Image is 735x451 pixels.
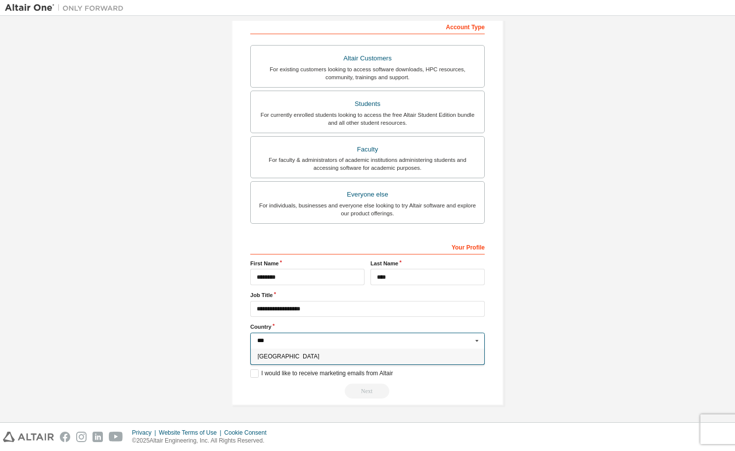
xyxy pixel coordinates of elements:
[370,259,485,267] label: Last Name
[257,51,478,65] div: Altair Customers
[3,432,54,442] img: altair_logo.svg
[132,437,273,445] p: © 2025 Altair Engineering, Inc. All Rights Reserved.
[5,3,129,13] img: Altair One
[257,111,478,127] div: For currently enrolled students looking to access the free Altair Student Edition bundle and all ...
[109,432,123,442] img: youtube.svg
[92,432,103,442] img: linkedin.svg
[258,353,478,359] span: [GEOGRAPHIC_DATA]
[250,239,485,254] div: Your Profile
[257,65,478,81] div: For existing customers looking to access software downloads, HPC resources, community, trainings ...
[159,429,224,437] div: Website Terms of Use
[257,201,478,217] div: For individuals, businesses and everyone else looking to try Altair software and explore our prod...
[250,369,393,378] label: I would like to receive marketing emails from Altair
[60,432,70,442] img: facebook.svg
[257,97,478,111] div: Students
[250,18,485,34] div: Account Type
[250,259,365,267] label: First Name
[250,384,485,399] div: Read and acccept EULA to continue
[76,432,87,442] img: instagram.svg
[250,291,485,299] label: Job Title
[257,188,478,201] div: Everyone else
[132,429,159,437] div: Privacy
[250,323,485,331] label: Country
[224,429,272,437] div: Cookie Consent
[257,156,478,172] div: For faculty & administrators of academic institutions administering students and accessing softwa...
[257,143,478,156] div: Faculty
